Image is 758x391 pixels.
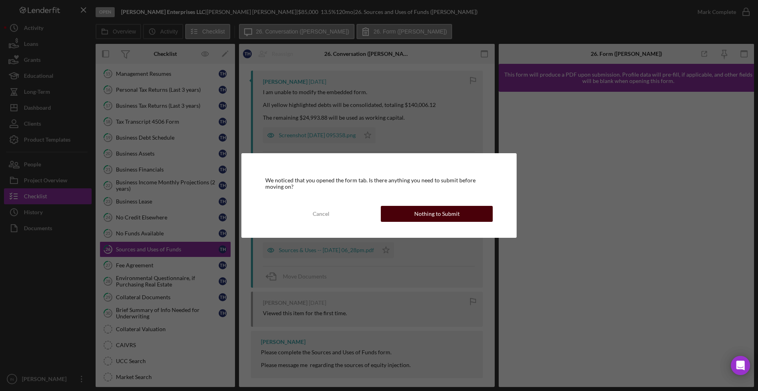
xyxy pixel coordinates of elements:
[414,206,460,222] div: Nothing to Submit
[313,206,329,222] div: Cancel
[731,356,750,375] div: Open Intercom Messenger
[265,177,493,190] div: We noticed that you opened the form tab. Is there anything you need to submit before moving on?
[381,206,492,222] button: Nothing to Submit
[265,206,377,222] button: Cancel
